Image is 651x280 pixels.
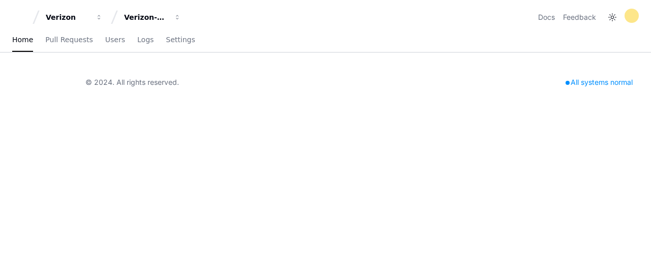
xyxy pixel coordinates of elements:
a: Pull Requests [45,28,93,52]
a: Settings [166,28,195,52]
a: Docs [538,12,555,22]
button: Verizon-Clarify-Order-Management [120,8,185,26]
div: © 2024. All rights reserved. [85,77,179,87]
span: Settings [166,37,195,43]
span: Home [12,37,33,43]
span: Logs [137,37,154,43]
span: Pull Requests [45,37,93,43]
button: Feedback [563,12,596,22]
div: All systems normal [559,75,639,89]
button: Verizon [42,8,107,26]
span: Users [105,37,125,43]
div: Verizon-Clarify-Order-Management [124,12,168,22]
a: Users [105,28,125,52]
a: Logs [137,28,154,52]
div: Verizon [46,12,90,22]
a: Home [12,28,33,52]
